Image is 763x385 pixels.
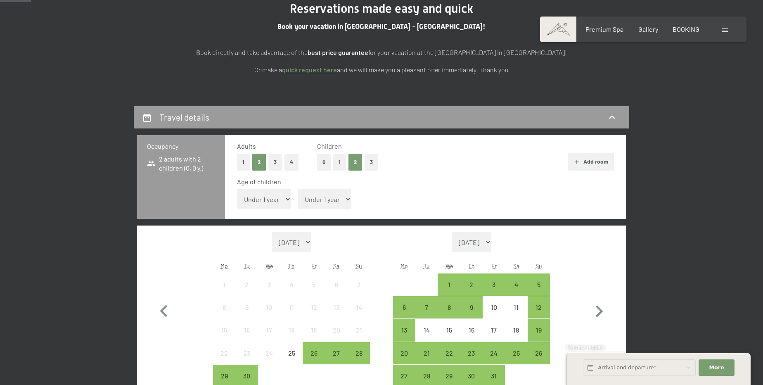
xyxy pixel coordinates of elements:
[325,342,348,364] div: Sat Sep 27 2025
[237,142,256,150] span: Adults
[288,262,295,269] abbr: Thursday
[513,262,519,269] abbr: Saturday
[673,25,699,33] a: BOOKING
[415,319,438,341] div: Arrival not possible
[528,350,549,371] div: 26
[303,342,325,364] div: Arrival possible
[585,25,623,33] a: Premium Spa
[483,350,504,371] div: 24
[348,296,370,318] div: Arrival not possible
[348,281,369,302] div: 7
[277,22,486,31] span: Book your vacation in [GEOGRAPHIC_DATA] - [GEOGRAPHIC_DATA]!
[460,296,483,318] div: Arrival possible
[325,319,348,341] div: Sat Sep 20 2025
[468,262,475,269] abbr: Thursday
[505,296,527,318] div: Sat Oct 11 2025
[281,327,302,347] div: 18
[303,281,324,302] div: 5
[393,296,415,318] div: Mon Oct 06 2025
[303,342,325,364] div: Fri Sep 26 2025
[280,319,303,341] div: Arrival not possible
[348,319,370,341] div: Sun Sep 21 2025
[325,273,348,296] div: Sat Sep 06 2025
[348,350,369,371] div: 28
[326,350,347,371] div: 27
[213,296,235,318] div: Arrival not possible
[506,281,526,302] div: 4
[348,273,370,296] div: Arrival not possible
[528,273,550,296] div: Sun Oct 05 2025
[528,319,550,341] div: Sun Oct 19 2025
[567,344,605,350] span: Express request
[326,327,347,347] div: 20
[483,296,505,318] div: Arrival not possible
[220,262,228,269] abbr: Monday
[445,262,453,269] abbr: Wednesday
[235,319,258,341] div: Arrival not possible
[303,296,325,318] div: Arrival not possible
[147,142,215,151] h3: Occupancy
[506,327,526,347] div: 18
[213,319,235,341] div: Arrival not possible
[506,304,526,325] div: 11
[236,304,257,325] div: 9
[528,304,549,325] div: 12
[483,342,505,364] div: Arrival possible
[438,350,459,371] div: 22
[280,273,303,296] div: Thu Sep 04 2025
[348,342,370,364] div: Arrival possible
[236,327,257,347] div: 16
[303,319,325,341] div: Arrival not possible
[400,262,408,269] abbr: Monday
[460,319,483,341] div: Arrival not possible
[236,281,257,302] div: 2
[638,25,658,33] a: Gallery
[415,296,438,318] div: Arrival possible
[438,304,459,325] div: 8
[415,342,438,364] div: Arrival possible
[438,342,460,364] div: Arrival possible
[461,350,482,371] div: 23
[237,177,607,186] div: Age of children
[348,304,369,325] div: 14
[393,342,415,364] div: Arrival possible
[505,273,527,296] div: Sat Oct 04 2025
[438,273,460,296] div: Wed Oct 01 2025
[438,327,459,347] div: 15
[355,262,362,269] abbr: Sunday
[175,47,588,58] p: Book directly and take advantage of the for your vacation at the [GEOGRAPHIC_DATA] in [GEOGRAPHIC...
[147,154,215,173] span: 2 adults with 2 children (0, 0 y.)
[280,342,303,364] div: Thu Sep 25 2025
[394,304,415,325] div: 6
[528,342,550,364] div: Arrival possible
[438,273,460,296] div: Arrival possible
[461,304,482,325] div: 9
[348,273,370,296] div: Sun Sep 07 2025
[259,327,280,347] div: 17
[438,281,459,302] div: 1
[235,342,258,364] div: Tue Sep 23 2025
[258,342,280,364] div: Arrival not possible
[325,273,348,296] div: Arrival not possible
[213,296,235,318] div: Mon Sep 08 2025
[303,296,325,318] div: Fri Sep 12 2025
[460,296,483,318] div: Thu Oct 09 2025
[415,342,438,364] div: Tue Oct 21 2025
[393,319,415,341] div: Arrival possible
[303,273,325,296] div: Fri Sep 05 2025
[393,342,415,364] div: Mon Oct 20 2025
[235,273,258,296] div: Tue Sep 02 2025
[491,262,497,269] abbr: Friday
[348,154,362,171] button: 2
[461,327,482,347] div: 16
[281,350,302,371] div: 25
[415,319,438,341] div: Tue Oct 14 2025
[394,327,415,347] div: 13
[568,153,614,171] button: Add room
[258,342,280,364] div: Wed Sep 24 2025
[281,281,302,302] div: 4
[536,262,542,269] abbr: Sunday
